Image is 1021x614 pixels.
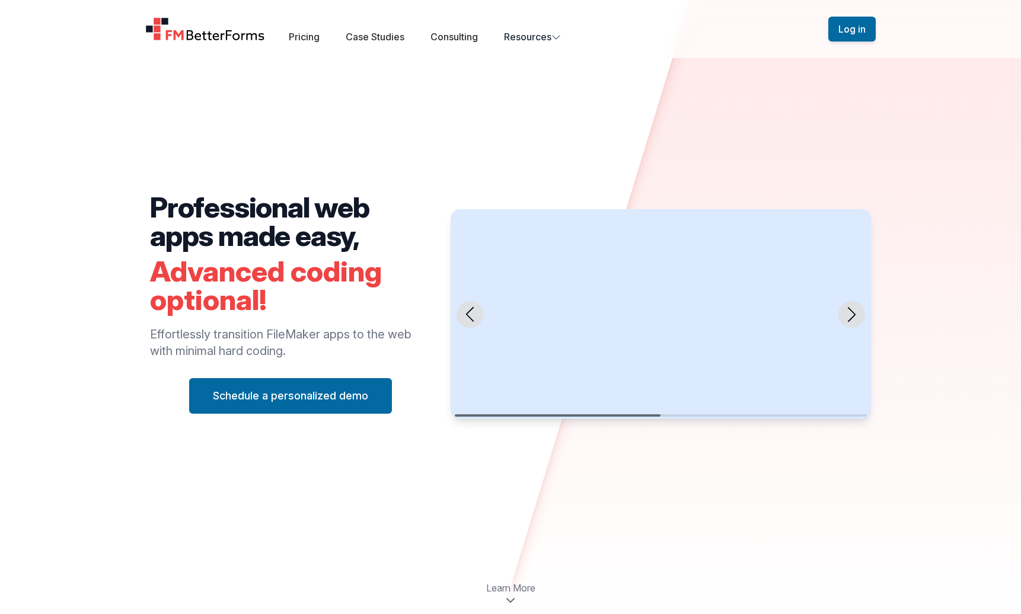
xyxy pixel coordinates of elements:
button: Log in [828,17,876,41]
nav: Global [131,14,890,44]
a: Pricing [289,31,320,43]
p: Effortlessly transition FileMaker apps to the web with minimal hard coding. [150,326,432,359]
span: Learn More [486,581,535,595]
button: Schedule a personalized demo [189,378,392,414]
a: Consulting [430,31,478,43]
h2: Advanced coding optional! [150,257,432,314]
a: Home [145,17,265,41]
a: Case Studies [346,31,404,43]
h2: Professional web apps made easy, [150,193,432,250]
button: Resources [504,30,561,44]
